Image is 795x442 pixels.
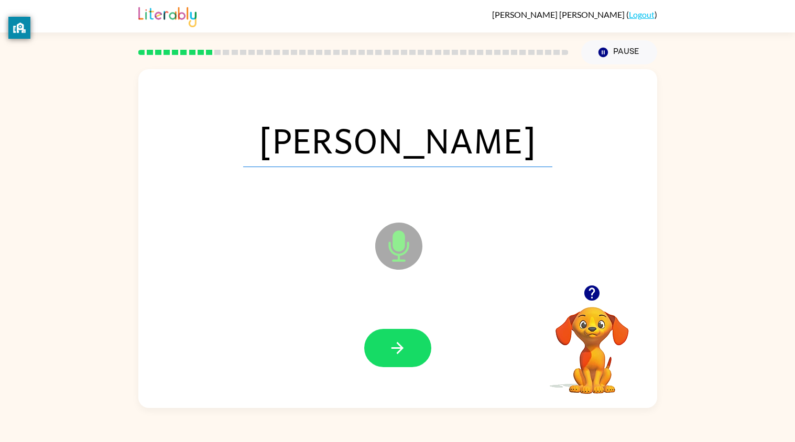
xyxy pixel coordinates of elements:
div: ( ) [492,9,657,19]
video: Your browser must support playing .mp4 files to use Literably. Please try using another browser. [540,291,645,395]
button: Pause [581,40,657,64]
a: Logout [629,9,655,19]
span: [PERSON_NAME] [PERSON_NAME] [492,9,626,19]
img: Literably [138,4,197,27]
span: [PERSON_NAME] [243,113,552,167]
button: privacy banner [8,17,30,39]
